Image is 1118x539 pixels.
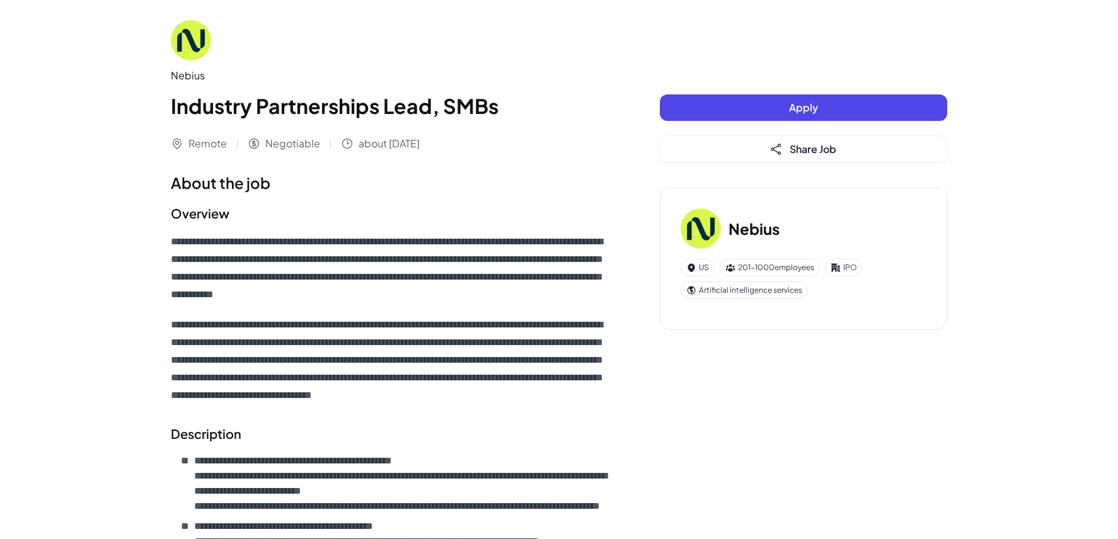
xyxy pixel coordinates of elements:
[681,208,721,249] img: Ne
[265,136,320,151] span: Negotiable
[188,136,227,151] span: Remote
[171,68,609,83] div: Nebius
[790,142,836,156] span: Share Job
[660,136,947,162] button: Share Job
[660,94,947,121] button: Apply
[681,281,808,299] div: Artificial intelligence services
[681,259,715,276] div: US
[720,259,820,276] div: 201-1000 employees
[825,259,863,276] div: IPO
[171,204,609,223] h2: Overview
[171,20,211,60] img: Ne
[171,171,609,194] h1: About the job
[171,424,609,443] h2: Description
[171,91,609,121] h1: Industry Partnerships Lead, SMBs
[729,217,780,240] h3: Nebius
[359,136,420,151] span: about [DATE]
[789,101,818,114] span: Apply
